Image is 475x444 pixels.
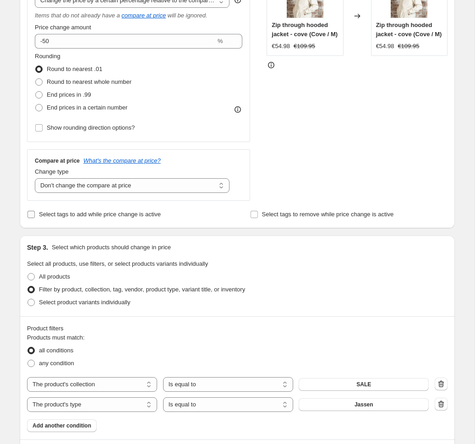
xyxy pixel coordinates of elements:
span: Select tags to add while price change is active [39,211,161,218]
div: €54.98 [272,42,290,51]
span: all conditions [39,347,73,354]
button: Add another condition [27,419,97,432]
span: Round to nearest .01 [47,66,102,72]
button: What's the compare at price? [83,157,161,164]
span: Select tags to remove while price change is active [262,211,394,218]
span: Rounding [35,53,60,60]
span: Zip through hooded jacket - cove (Cove / M) [272,22,338,38]
p: Select which products should change in price [52,243,171,252]
span: any condition [39,360,74,367]
span: Price change amount [35,24,91,31]
div: €54.98 [376,42,394,51]
i: will be ignored. [168,12,207,19]
input: -20 [35,34,216,49]
strike: €109.95 [398,42,419,51]
span: Filter by product, collection, tag, vendor, product type, variant title, or inventory [39,286,245,293]
span: Zip through hooded jacket - cove (Cove / M) [376,22,442,38]
span: Products must match: [27,334,85,341]
span: Add another condition [33,422,91,429]
span: Change type [35,168,69,175]
i: Items that do not already have a [35,12,120,19]
button: Jassen [299,398,429,411]
span: Show rounding direction options? [47,124,135,131]
strike: €109.95 [294,42,315,51]
span: All products [39,273,70,280]
button: SALE [299,378,429,391]
button: compare at price [121,12,166,19]
span: End prices in .99 [47,91,91,98]
span: Round to nearest whole number [47,78,131,85]
span: Jassen [355,401,373,408]
h3: Compare at price [35,157,80,164]
div: Product filters [27,324,448,333]
span: % [218,38,223,44]
h2: Step 3. [27,243,48,252]
span: Select product variants individually [39,299,130,306]
span: End prices in a certain number [47,104,127,111]
span: SALE [356,381,371,388]
span: Select all products, use filters, or select products variants individually [27,260,208,267]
